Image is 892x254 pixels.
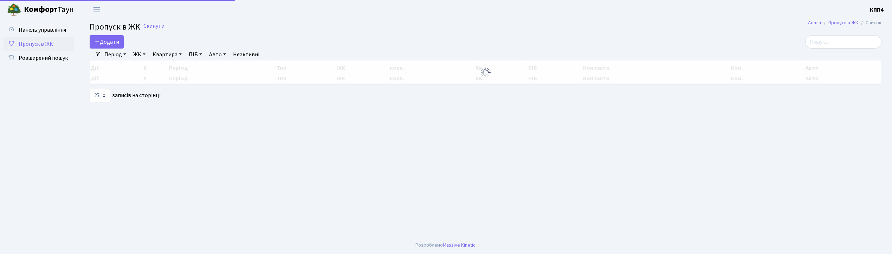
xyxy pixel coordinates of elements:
[805,35,881,49] input: Пошук...
[443,241,476,249] a: Massive Kinetic
[88,4,105,15] button: Переключити навігацію
[480,67,491,78] img: Обробка...
[19,26,66,34] span: Панель управління
[415,241,477,249] div: Розроблено .
[90,21,140,33] span: Пропуск в ЖК
[230,49,262,61] a: Неактивні
[24,4,58,15] b: Комфорт
[858,19,881,27] li: Список
[90,89,110,102] select: записів на сторінці
[19,40,53,48] span: Пропуск в ЖК
[90,35,124,49] a: Додати
[4,23,74,37] a: Панель управління
[150,49,185,61] a: Квартира
[130,49,148,61] a: ЖК
[808,19,821,26] a: Admin
[206,49,229,61] a: Авто
[4,51,74,65] a: Розширений пошук
[19,54,68,62] span: Розширений пошук
[186,49,205,61] a: ПІБ
[94,38,119,46] span: Додати
[90,89,161,102] label: записів на сторінці
[143,23,164,30] a: Скинути
[24,4,74,16] span: Таун
[828,19,858,26] a: Пропуск в ЖК
[102,49,129,61] a: Період
[4,37,74,51] a: Пропуск в ЖК
[870,6,884,14] a: КПП4
[797,15,892,30] nav: breadcrumb
[7,3,21,17] img: logo.png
